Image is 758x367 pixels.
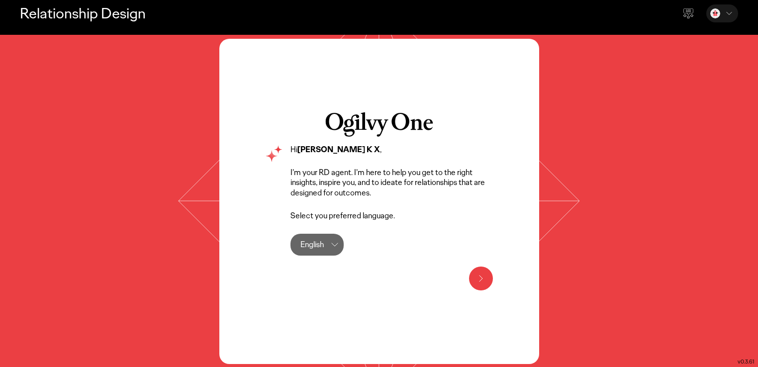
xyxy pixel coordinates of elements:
p: Relationship Design [20,3,146,23]
p: Hi , [290,145,493,155]
div: English [300,234,324,256]
img: Manjula K X [710,8,720,18]
div: Send feedback [676,1,700,25]
p: I’m your RD agent. I’m here to help you get to the right insights, inspire you, and to ideate for... [290,168,493,198]
strong: [PERSON_NAME] K X [297,144,380,155]
p: Select you preferred language. [290,211,493,221]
